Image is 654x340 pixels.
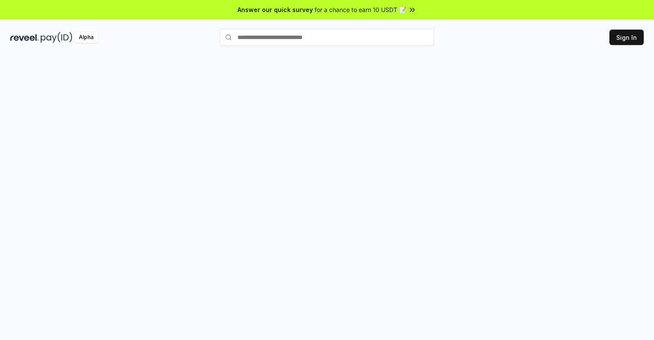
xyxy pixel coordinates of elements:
[609,30,644,45] button: Sign In
[10,32,39,43] img: reveel_dark
[41,32,72,43] img: pay_id
[237,5,313,14] span: Answer our quick survey
[315,5,406,14] span: for a chance to earn 10 USDT 📝
[74,32,98,43] div: Alpha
